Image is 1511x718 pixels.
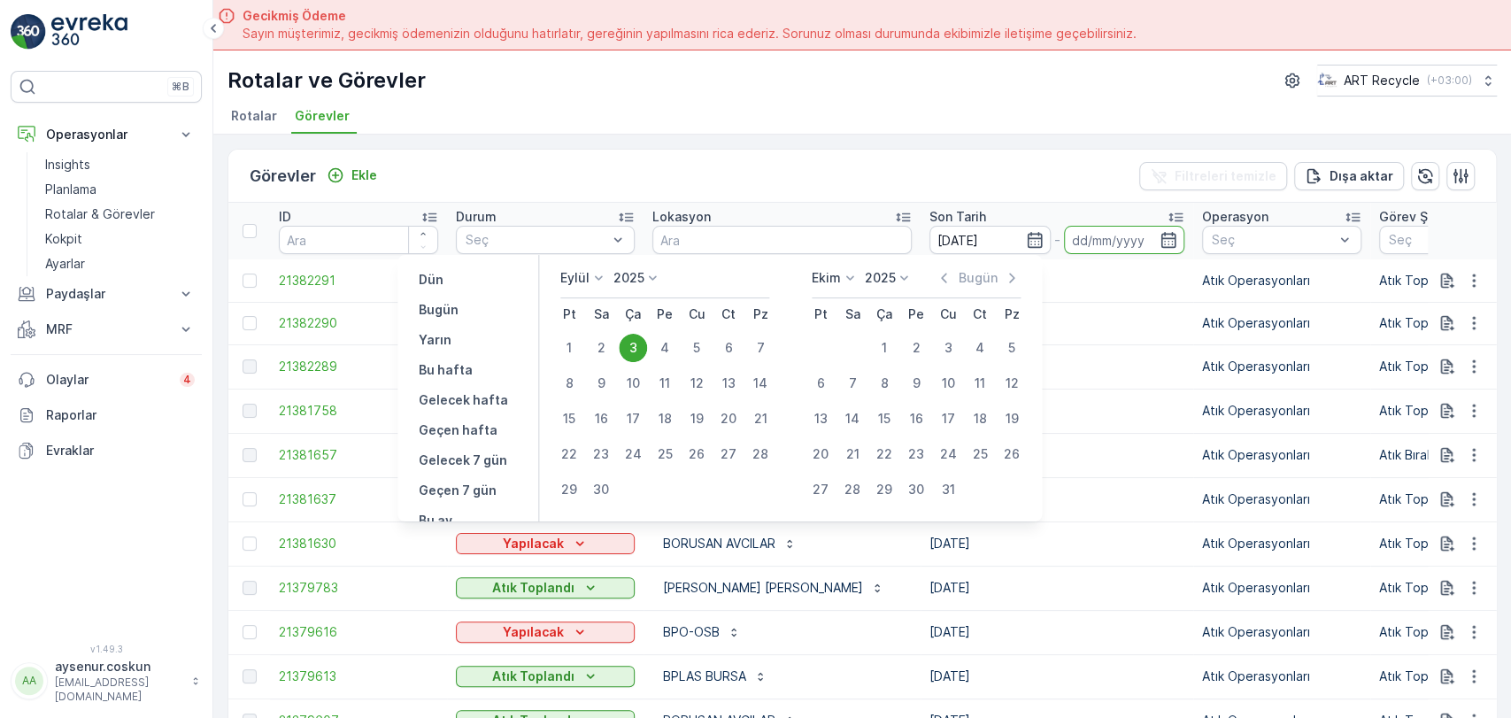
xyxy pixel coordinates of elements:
div: 5 [682,334,711,362]
p: Rotalar ve Görevler [227,66,426,95]
div: 22 [555,440,583,468]
button: Yapılacak [456,621,635,643]
button: Ekle [320,165,384,186]
th: Cuma [681,298,713,330]
p: Atık Toplandı [492,579,574,597]
a: 21379783 [279,579,438,597]
a: Insights [38,152,202,177]
div: 4 [966,334,994,362]
button: Geçen 7 gün [412,480,504,501]
p: ART Recycle [1344,72,1420,89]
div: 6 [806,369,835,398]
div: Toggle Row Selected [243,669,257,683]
div: 9 [902,369,930,398]
div: 11 [651,369,679,398]
button: Atık Toplandı [456,666,635,687]
button: [PERSON_NAME] [PERSON_NAME] [652,574,895,602]
button: Geçen hafta [412,420,505,441]
p: Olaylar [46,371,169,389]
div: 12 [682,369,711,398]
div: 7 [746,334,775,362]
button: MRF [11,312,202,347]
p: Eylül [560,269,590,287]
p: Yapılacak [503,535,564,552]
div: 19 [998,405,1026,433]
div: Toggle Row Selected [243,625,257,639]
button: Gelecek 7 gün [412,450,514,471]
div: AA [15,667,43,695]
div: 24 [934,440,962,468]
th: Pazar [744,298,776,330]
p: BORUSAN AVCILAR [663,535,775,552]
span: 21382291 [279,272,438,290]
div: Toggle Row Selected [243,492,257,506]
div: 13 [714,369,743,398]
span: Sayın müşterimiz, gecikmiş ödemenizin olduğunu hatırlatır, gereğinin yapılmasını rica ederiz. Sor... [243,25,1137,42]
th: Pazartesi [805,298,836,330]
div: 10 [619,369,647,398]
a: Kokpit [38,227,202,251]
div: 15 [870,405,898,433]
th: Cumartesi [713,298,744,330]
button: ART Recycle(+03:00) [1317,65,1497,97]
div: 8 [870,369,898,398]
p: Paydaşlar [46,285,166,303]
th: Cuma [932,298,964,330]
div: 13 [806,405,835,433]
span: 21379613 [279,668,438,685]
th: Pazar [996,298,1028,330]
div: 2 [587,334,615,362]
button: AAaysenur.coskun[EMAIL_ADDRESS][DOMAIN_NAME] [11,658,202,704]
p: BPO-OSB [663,623,720,641]
button: Operasyonlar [11,117,202,152]
div: 23 [587,440,615,468]
td: Atık Operasyonları [1193,389,1370,433]
div: 29 [555,475,583,504]
div: 20 [806,440,835,468]
span: 21381637 [279,490,438,508]
p: MRF [46,320,166,338]
td: [DATE] [921,389,1193,433]
div: Toggle Row Selected [243,537,257,551]
button: Atık Toplandı [456,577,635,598]
div: Toggle Row Selected [243,404,257,418]
div: 22 [870,440,898,468]
p: Gelecek hafta [419,391,508,409]
button: Yapılacak [456,533,635,554]
p: Filtreleri temizle [1175,167,1276,185]
button: Bugün [412,299,466,320]
a: 21382289 [279,358,438,375]
a: Evraklar [11,433,202,468]
th: Çarşamba [617,298,649,330]
div: 12 [998,369,1026,398]
th: Salı [836,298,868,330]
p: Görev Şeması [1379,208,1465,226]
button: Filtreleri temizle [1139,162,1287,190]
span: Gecikmiş Ödeme [243,7,1137,25]
button: BORUSAN AVCILAR [652,529,807,558]
div: 25 [651,440,679,468]
td: [DATE] [921,521,1193,566]
th: Salı [585,298,617,330]
p: - [1054,229,1060,251]
button: Paydaşlar [11,276,202,312]
div: 11 [966,369,994,398]
div: Toggle Row Selected [243,359,257,374]
p: 2025 [865,269,896,287]
a: 21381657 [279,446,438,464]
input: Ara [279,226,438,254]
img: image_23.png [1317,71,1337,90]
p: Bu ay [419,512,452,529]
p: 2025 [613,269,644,287]
p: aysenur.coskun [55,658,182,676]
div: Toggle Row Selected [243,448,257,462]
div: 18 [966,405,994,433]
div: 25 [966,440,994,468]
td: Atık Operasyonları [1193,433,1370,477]
button: Gelecek hafta [412,390,515,411]
div: 19 [682,405,711,433]
p: Bu hafta [419,361,473,379]
span: Rotalar [231,107,277,125]
p: Durum [456,208,497,226]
